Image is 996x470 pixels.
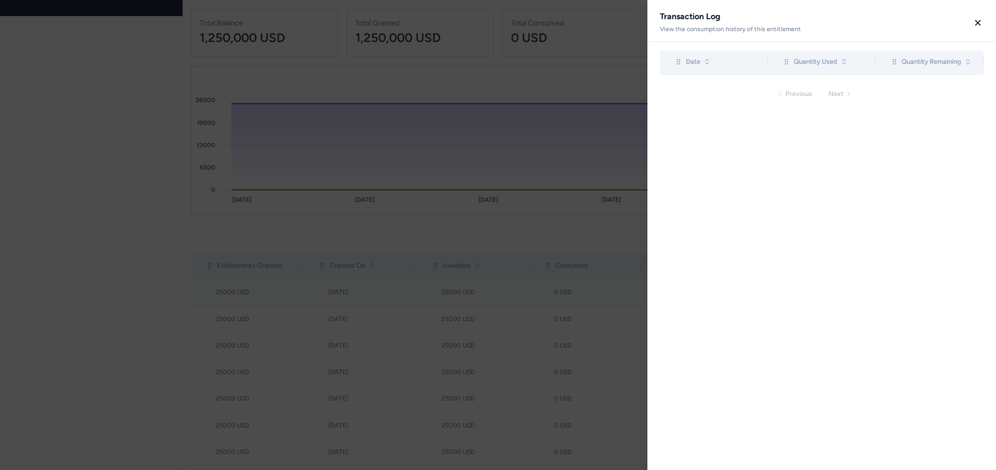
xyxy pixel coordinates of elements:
h2: Transaction Log [660,12,801,21]
div: Date [674,57,711,67]
div: Quantity Remaining [890,57,972,67]
div: Quantity Used [782,57,848,67]
div: scrollable content [660,50,984,80]
div: Next [828,89,843,99]
div: Previous [785,89,812,99]
h2: View the consumption history of this entitlement [660,25,801,33]
nav: Pagination [660,80,969,107]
